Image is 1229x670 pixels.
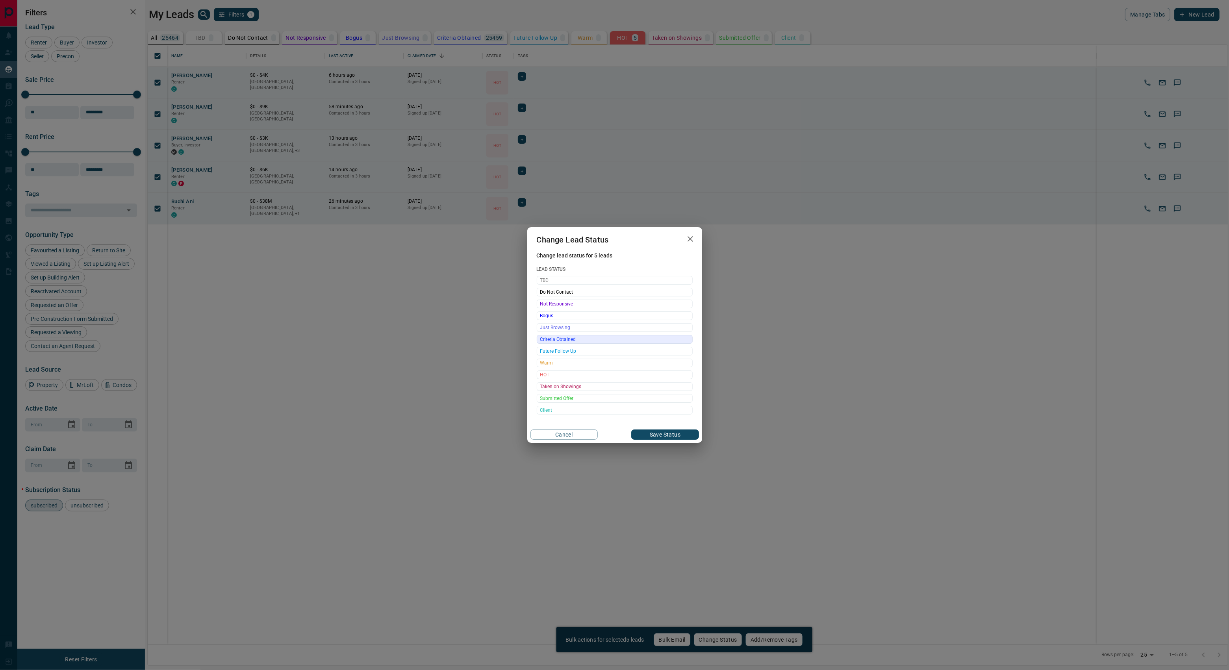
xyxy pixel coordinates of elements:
[530,429,598,440] button: Cancel
[631,429,699,440] button: Save Status
[540,324,689,331] span: Just Browsing
[540,371,689,379] span: HOT
[537,347,693,355] div: Future Follow Up
[537,323,693,332] div: Just Browsing
[540,394,689,402] span: Submitted Offer
[537,288,693,296] div: Do Not Contact
[540,406,689,414] span: Client
[537,394,693,403] div: Submitted Offer
[540,335,689,343] span: Criteria Obtained
[537,252,693,259] span: Change lead status for 5 leads
[537,359,693,367] div: Warm
[540,276,689,284] span: TBD
[537,276,693,285] div: TBD
[537,406,693,415] div: Client
[537,311,693,320] div: Bogus
[537,382,693,391] div: Taken on Showings
[540,383,689,391] span: Taken on Showings
[537,335,693,344] div: Criteria Obtained
[540,359,689,367] span: Warm
[537,267,693,272] span: Lead Status
[540,288,689,296] span: Do Not Contact
[527,227,618,252] h2: Change Lead Status
[540,347,689,355] span: Future Follow Up
[540,312,689,320] span: Bogus
[537,300,693,308] div: Not Responsive
[540,300,689,308] span: Not Responsive
[537,370,693,379] div: HOT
